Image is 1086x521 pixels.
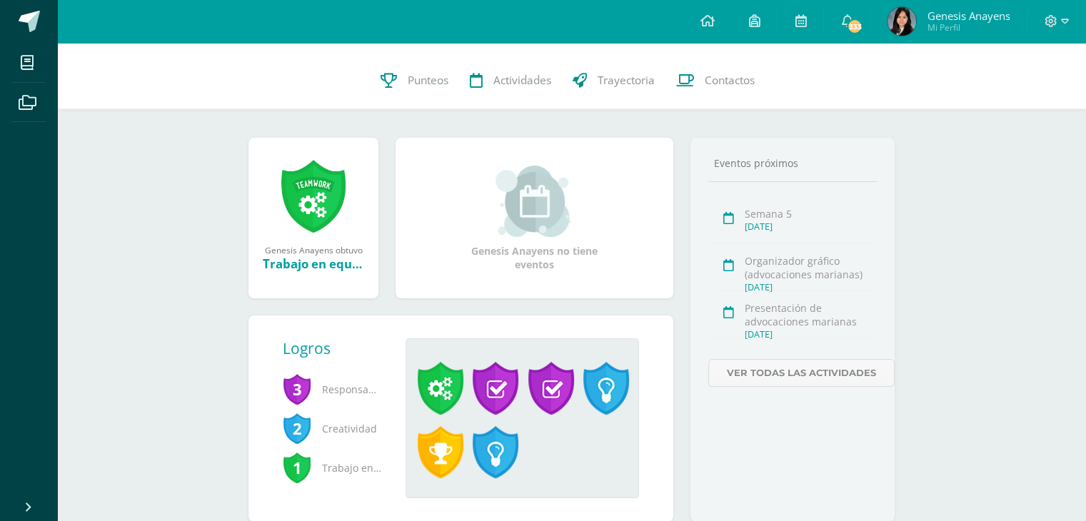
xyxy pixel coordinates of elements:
div: Organizador gráfico (advocaciones marianas) [745,254,873,281]
span: Creatividad [283,409,383,448]
div: Logros [283,338,394,358]
a: Trayectoria [562,52,665,109]
span: 3 [283,373,311,405]
span: 2 [283,412,311,445]
span: Punteos [408,73,448,88]
span: 1 [283,451,311,484]
div: Presentación de advocaciones marianas [745,301,873,328]
div: [DATE] [745,221,873,233]
img: event_small.png [496,166,573,237]
div: Eventos próximos [708,156,877,170]
span: Trayectoria [598,73,655,88]
span: 333 [847,19,863,34]
div: Semana 5 [745,207,873,221]
span: Trabajo en equipo [283,448,383,487]
div: [DATE] [745,281,873,293]
div: Genesis Anayens no tiene eventos [463,166,606,271]
a: Punteos [370,52,459,109]
div: [DATE] [745,328,873,340]
a: Ver todas las actividades [708,359,895,387]
img: 9ec47b565486c4638e400e803d5d01df.png [888,7,916,36]
a: Contactos [665,52,765,109]
a: Actividades [459,52,562,109]
div: Trabajo en equipo [263,256,364,272]
span: Genesis Anayens [927,9,1010,23]
span: Responsabilidad [283,370,383,409]
span: Mi Perfil [927,21,1010,34]
span: Contactos [705,73,755,88]
div: Genesis Anayens obtuvo [263,244,364,256]
span: Actividades [493,73,551,88]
